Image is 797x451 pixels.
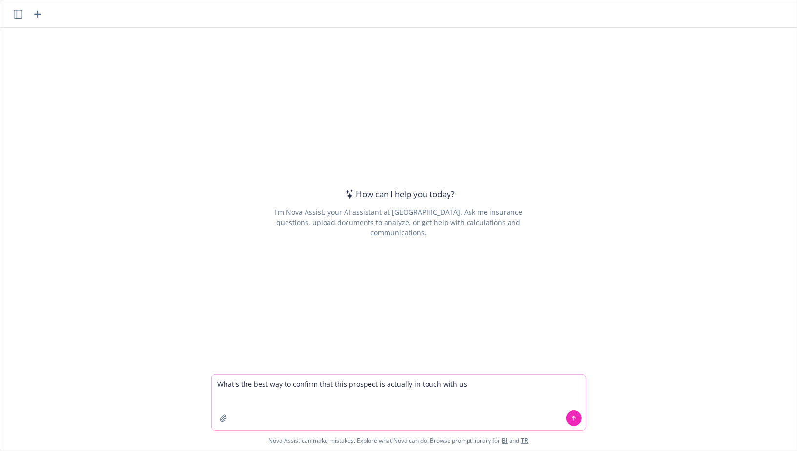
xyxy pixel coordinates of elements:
[261,207,536,238] div: I'm Nova Assist, your AI assistant at [GEOGRAPHIC_DATA]. Ask me insurance questions, upload docum...
[343,188,455,201] div: How can I help you today?
[212,375,586,430] textarea: What's the best way to confirm that this prospect is actually in touch with us
[502,436,508,445] a: BI
[4,430,793,451] span: Nova Assist can make mistakes. Explore what Nova can do: Browse prompt library for and
[521,436,529,445] a: TR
